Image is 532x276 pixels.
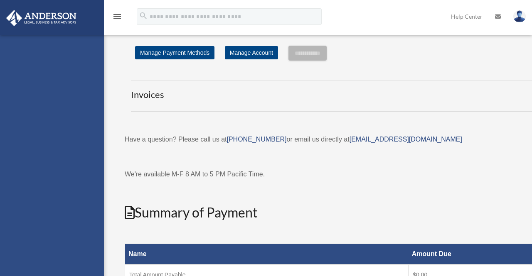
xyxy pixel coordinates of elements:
[112,12,122,22] i: menu
[125,244,409,265] th: Name
[135,46,214,59] a: Manage Payment Methods
[225,46,278,59] a: Manage Account
[139,11,148,20] i: search
[227,136,286,143] a: [PHONE_NUMBER]
[112,15,122,22] a: menu
[350,136,462,143] a: [EMAIL_ADDRESS][DOMAIN_NAME]
[513,10,526,22] img: User Pic
[4,10,79,26] img: Anderson Advisors Platinum Portal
